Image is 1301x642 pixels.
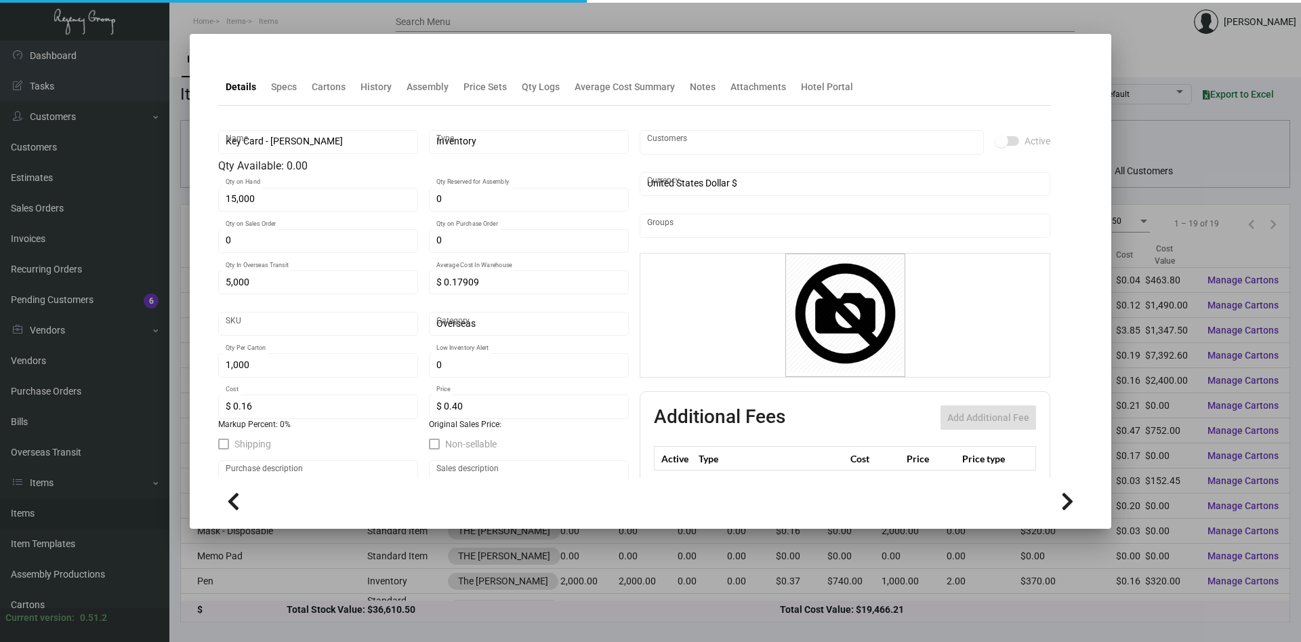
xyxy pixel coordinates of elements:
[360,80,392,94] div: History
[575,80,675,94] div: Average Cost Summary
[903,447,959,470] th: Price
[695,447,847,470] th: Type
[690,80,716,94] div: Notes
[730,80,786,94] div: Attachments
[312,80,346,94] div: Cartons
[218,158,629,174] div: Qty Available: 0.00
[463,80,507,94] div: Price Sets
[226,80,256,94] div: Details
[445,436,497,452] span: Non-sellable
[941,405,1036,430] button: Add Additional Fee
[959,447,1020,470] th: Price type
[407,80,449,94] div: Assembly
[654,405,785,430] h2: Additional Fees
[847,447,903,470] th: Cost
[647,220,1044,231] input: Add new..
[801,80,853,94] div: Hotel Portal
[655,447,696,470] th: Active
[947,412,1029,423] span: Add Additional Fee
[1025,133,1050,149] span: Active
[234,436,271,452] span: Shipping
[80,611,107,625] div: 0.51.2
[647,137,977,148] input: Add new..
[271,80,297,94] div: Specs
[5,611,75,625] div: Current version:
[522,80,560,94] div: Qty Logs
